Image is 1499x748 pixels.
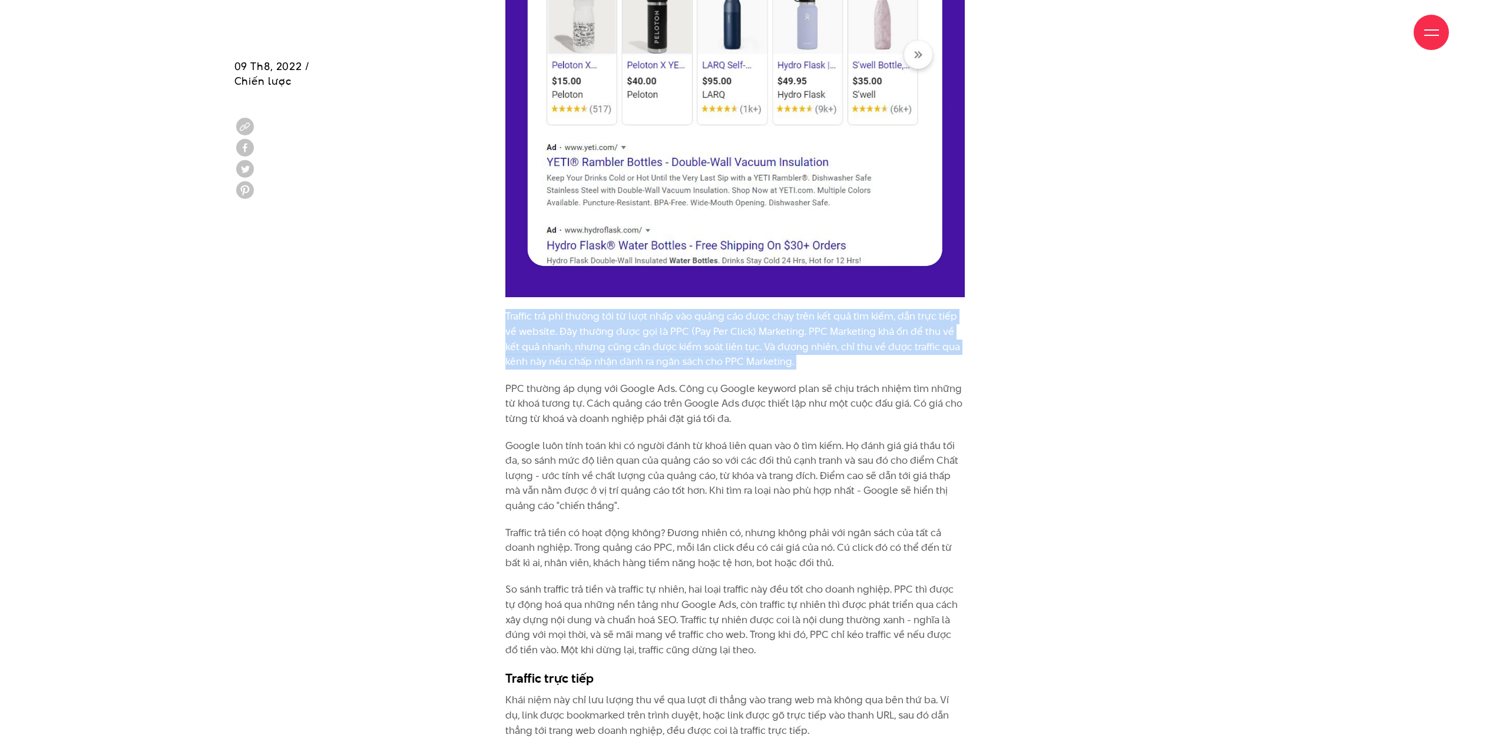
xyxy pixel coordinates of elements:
[505,309,965,369] p: Traffic trả phí thường tới từ lượt nhấp vào quảng cáo được chạy trên kết quả tìm kiếm, dẫn trực t...
[505,526,965,571] p: Traffic trả tiền có hoạt động không? Đương nhiên có, nhưng không phải với ngân sách của tất cả do...
[505,438,965,514] p: Google luôn tính toán khi có người đánh từ khoá liên quan vào ô tìm kiếm. Họ đánh giá giá thầu tố...
[505,693,965,738] p: Khái niệm này chỉ lưu lượng thu về qua lượt đi thẳng vào trang web mà không qua bên thứ ba. Ví dụ...
[505,381,965,427] p: PPC thường áp dụng với Google Ads. Công cụ Google keyword plan sẽ chịu trách nhiệm tìm những từ k...
[234,59,310,88] span: 09 Th8, 2022 / Chiến lược
[505,582,965,657] p: So sánh traffic trả tiền và traffic tự nhiên, hai loại traffic này đều tốt cho doanh nghiệp. PPC ...
[505,669,965,687] h3: Traffic trực tiếp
